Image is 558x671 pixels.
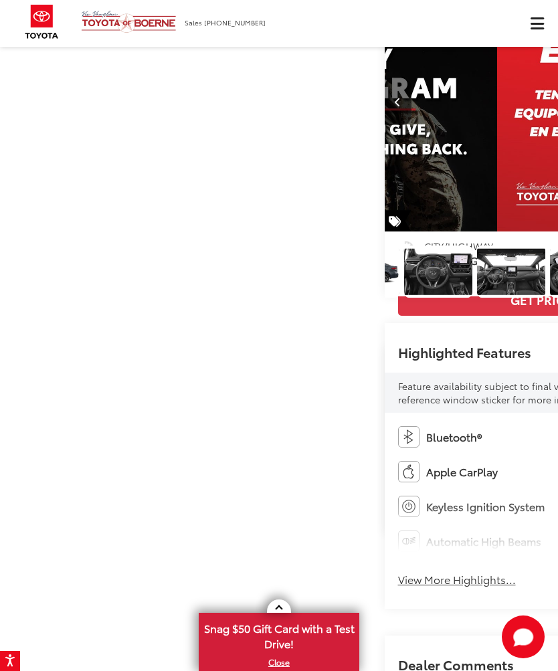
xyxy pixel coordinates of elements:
[398,496,420,517] img: Keyless Ignition System
[403,246,473,298] img: 2025 Toyota Corolla SE
[426,464,498,480] span: Apple CarPlay
[502,615,545,658] svg: Start Chat
[426,429,482,445] span: Bluetooth®
[204,17,266,27] span: [PHONE_NUMBER]
[185,17,202,27] span: Sales
[398,572,516,587] button: View More Highlights...
[398,345,531,359] h2: Highlighted Features
[476,246,546,298] img: 2025 Toyota Corolla SE
[385,210,411,231] span: Special
[81,10,177,33] img: Vic Vaughan Toyota of Boerne
[200,614,358,655] span: Snag $50 Gift Card with a Test Drive!
[398,426,420,448] img: Bluetooth®
[385,78,411,125] button: Previous image
[477,246,545,298] a: Expand Photo 25
[404,246,472,298] a: Expand Photo 24
[502,615,545,658] button: Toggle Chat Window
[398,461,420,482] img: Apple CarPlay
